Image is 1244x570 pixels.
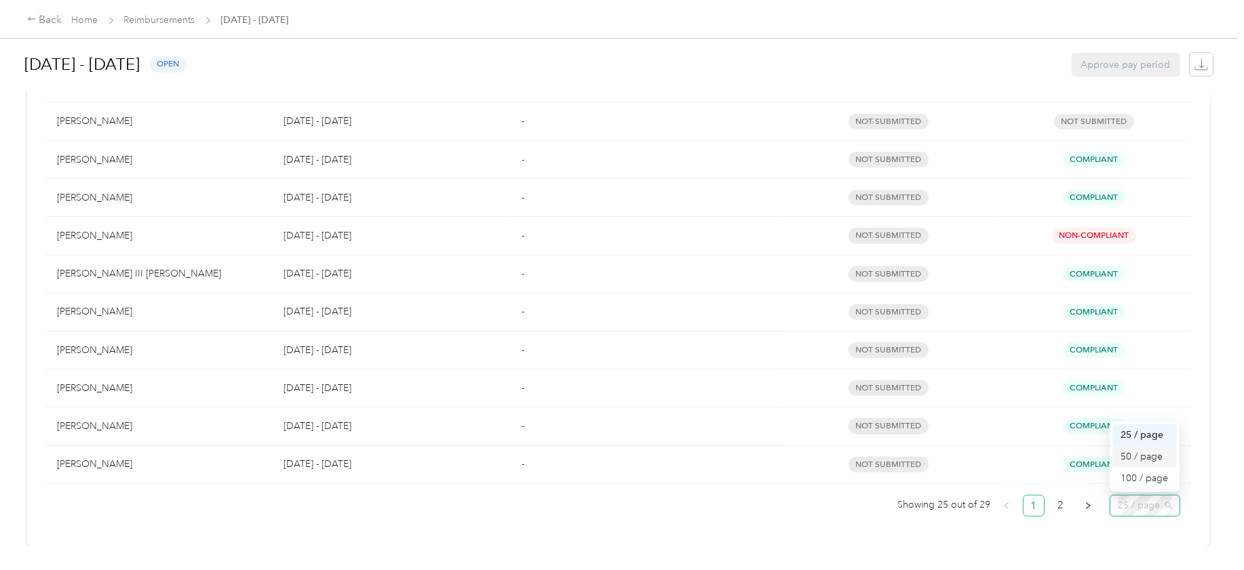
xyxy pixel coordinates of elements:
span: not submitted [849,228,929,243]
div: 50 / page [1121,449,1169,464]
span: Compliant [1063,304,1125,320]
li: 2 [1050,495,1072,516]
p: [DATE] - [DATE] [284,381,499,396]
a: 2 [1051,495,1071,516]
p: [DATE] - [DATE] [284,304,499,319]
p: [DATE] - [DATE] [284,343,499,358]
div: [PERSON_NAME] [57,343,262,358]
p: [DATE] - [DATE] [284,152,499,167]
h1: [DATE] - [DATE] [25,48,140,81]
div: Back [27,12,62,28]
td: - [511,217,781,255]
div: 25 / page [1121,428,1169,443]
span: Compliant [1063,380,1125,396]
span: not submitted [849,457,929,472]
span: right [1084,502,1092,510]
span: Showing 25 out of 29 [897,495,990,515]
span: not submitted [849,380,929,396]
div: [PERSON_NAME] [57,419,262,434]
span: Compliant [1063,152,1125,167]
a: 1 [1024,495,1044,516]
p: [DATE] - [DATE] [284,114,499,129]
a: Home [72,14,98,26]
div: [PERSON_NAME] III [PERSON_NAME] [57,266,262,281]
span: not submitted [849,418,929,434]
div: 100 / page [1112,468,1177,489]
span: Not submitted [1054,114,1134,129]
span: not submitted [849,190,929,205]
div: 50 / page [1112,446,1177,468]
span: open [150,56,187,72]
span: Compliant [1063,418,1125,434]
div: [PERSON_NAME] [57,114,262,129]
div: [PERSON_NAME] [57,152,262,167]
li: 1 [1023,495,1045,516]
a: Reimbursements [124,14,195,26]
td: - [511,331,781,369]
div: [PERSON_NAME] [57,381,262,396]
span: Compliant [1063,342,1125,358]
p: [DATE] - [DATE] [284,419,499,434]
div: [PERSON_NAME] [57,228,262,243]
td: - [511,446,781,484]
td: - [511,407,781,445]
li: Next Page [1077,495,1099,516]
div: [PERSON_NAME] [57,304,262,319]
td: - [511,293,781,331]
li: Previous Page [996,495,1017,516]
span: left [1003,502,1011,510]
div: [PERSON_NAME] [57,457,262,472]
span: not submitted [849,304,929,320]
span: Compliant [1063,266,1125,282]
span: 25 / page [1118,495,1172,516]
span: Non-Compliant [1052,228,1136,243]
td: - [511,369,781,407]
p: [DATE] - [DATE] [284,266,499,281]
p: [DATE] - [DATE] [284,190,499,205]
span: Compliant [1063,457,1125,472]
p: [DATE] - [DATE] [284,228,499,243]
span: not submitted [849,114,929,129]
td: - [511,179,781,217]
td: - [511,141,781,179]
span: Compliant [1063,190,1125,205]
iframe: Everlance-gr Chat Button Frame [1168,494,1244,570]
td: - [511,256,781,293]
button: right [1077,495,1099,516]
span: not submitted [849,342,929,358]
div: [PERSON_NAME] [57,190,262,205]
button: left [996,495,1017,516]
td: - [511,103,781,141]
span: not submitted [849,152,929,167]
span: not submitted [849,266,929,282]
p: [DATE] - [DATE] [284,457,499,472]
div: 100 / page [1121,471,1169,486]
div: Page Size [1110,495,1180,516]
span: [DATE] - [DATE] [221,13,289,27]
div: 25 / page [1112,424,1177,446]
